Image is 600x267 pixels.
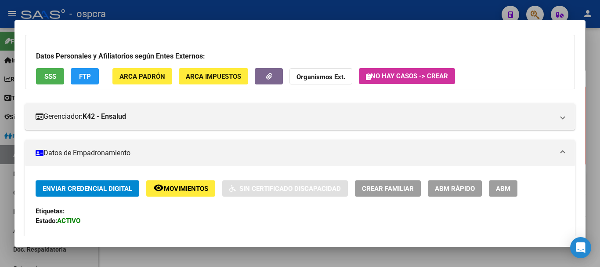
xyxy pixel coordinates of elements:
strong: Última Alta Formal: [36,236,93,244]
button: ARCA Padrón [112,68,172,84]
span: SSS [44,73,56,80]
button: ABM Rápido [428,180,482,197]
span: FTP [79,73,91,80]
button: SSS [36,68,64,84]
mat-panel-title: Gerenciador: [36,111,554,122]
span: ARCA Padrón [119,73,165,80]
button: ARCA Impuestos [179,68,248,84]
button: Organismos Ext. [289,68,352,84]
span: Crear Familiar [362,185,414,193]
mat-expansion-panel-header: Datos de Empadronamiento [25,140,575,166]
button: Enviar Credencial Digital [36,180,139,197]
div: Open Intercom Messenger [570,237,591,258]
strong: Estado: [36,217,57,225]
span: [DATE] [36,236,112,244]
mat-panel-title: Datos de Empadronamiento [36,148,554,158]
span: Enviar Credencial Digital [43,185,132,193]
button: Crear Familiar [355,180,421,197]
h3: Datos Personales y Afiliatorios según Entes Externos: [36,51,564,62]
strong: Etiquetas: [36,207,65,215]
button: No hay casos -> Crear [359,68,455,84]
button: Movimientos [146,180,215,197]
button: ABM [489,180,517,197]
button: Sin Certificado Discapacidad [222,180,348,197]
span: ABM Rápido [435,185,475,193]
strong: ACTIVO [57,217,80,225]
strong: Organismos Ext. [296,73,345,81]
span: ABM [496,185,510,193]
span: Movimientos [164,185,208,193]
mat-expansion-panel-header: Gerenciador:K42 - Ensalud [25,103,575,130]
button: FTP [71,68,99,84]
strong: K42 - Ensalud [83,111,126,122]
span: Sin Certificado Discapacidad [239,185,341,193]
mat-icon: remove_red_eye [153,183,164,193]
span: No hay casos -> Crear [366,72,448,80]
span: ARCA Impuestos [186,73,241,80]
